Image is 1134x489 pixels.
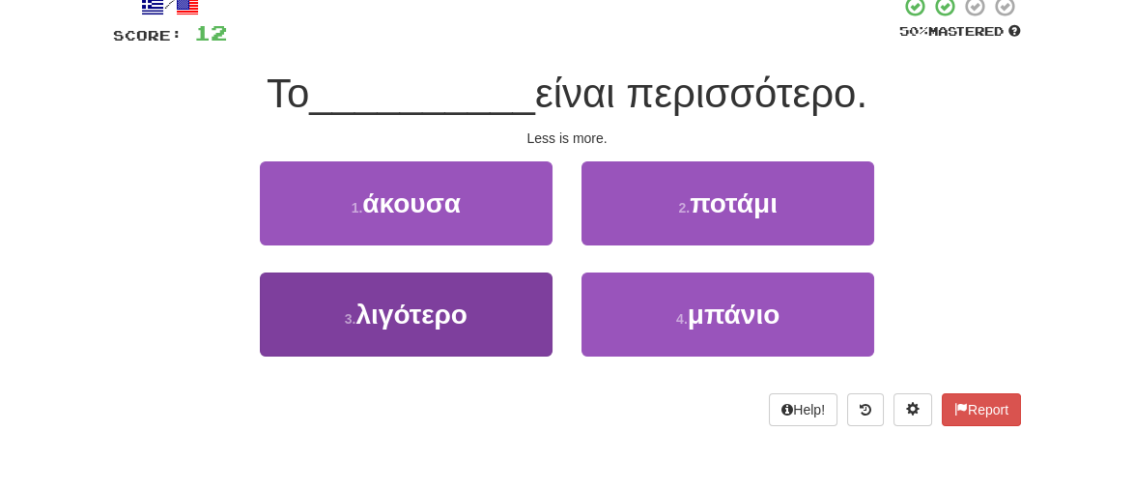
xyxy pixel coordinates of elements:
span: Το [267,71,309,116]
button: 2.ποτάμι [581,161,874,245]
small: 3 . [345,311,356,327]
span: ποτάμι [690,188,778,218]
span: άκουσα [362,188,461,218]
span: είναι περισσότερο. [535,71,867,116]
button: 1.άκουσα [260,161,553,245]
span: 12 [194,20,227,44]
span: μπάνιο [688,300,780,330]
button: Help! [769,393,837,426]
small: 1 . [352,200,363,216]
span: 50 % [899,23,928,39]
button: Round history (alt+y) [847,393,884,426]
span: λιγότερο [355,300,467,330]
button: 3.λιγότερο [260,273,553,357]
div: Mastered [899,23,1021,41]
small: 4 . [676,311,688,327]
button: Report [942,393,1021,426]
button: 4.μπάνιο [581,273,874,357]
small: 2 . [678,200,690,216]
div: Less is more. [113,129,1021,148]
span: __________ [309,71,535,116]
span: Score: [113,27,183,43]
